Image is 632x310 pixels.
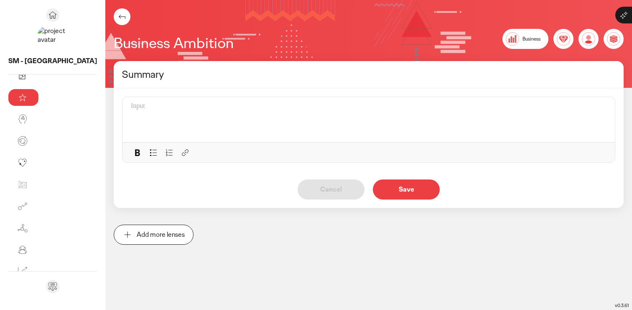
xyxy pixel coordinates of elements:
p: Cancel [306,186,356,193]
p: Save [382,186,431,193]
h1: Business Ambition [114,33,234,53]
button: Add more lenses [114,225,194,245]
p: SM - Philippines [8,57,97,66]
span: Business [522,36,540,43]
img: project avatar [38,27,68,57]
button: Cancel [298,179,364,200]
span: Summary [122,68,164,81]
button: Save [373,179,440,200]
p: Add more lenses [137,231,185,238]
div: Send feedback [46,280,59,293]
